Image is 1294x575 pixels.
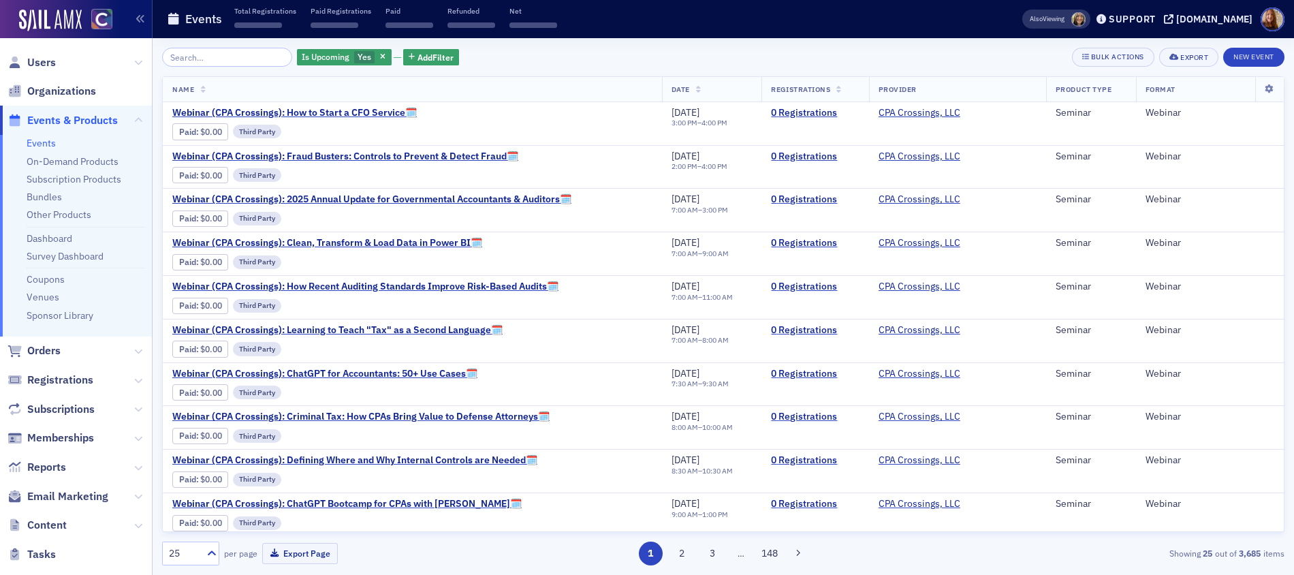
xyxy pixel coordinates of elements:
[27,489,108,504] span: Email Marketing
[1030,14,1064,24] span: Viewing
[1146,324,1274,337] div: Webinar
[1056,368,1126,380] div: Seminar
[771,411,859,423] a: 0 Registrations
[172,237,482,249] span: Webinar (CPA Crossings): Clean, Transform & Load Data in Power BI🗓️
[200,344,222,354] span: $0.00
[879,107,964,119] span: CPA Crossings, LLC
[1146,368,1274,380] div: Webinar
[185,11,222,27] h1: Events
[1030,14,1043,23] div: Also
[1056,84,1111,94] span: Product Type
[179,344,196,354] a: Paid
[172,123,228,140] div: Paid: 0 - $0
[1146,151,1274,163] div: Webinar
[1146,237,1274,249] div: Webinar
[200,388,222,398] span: $0.00
[509,22,557,28] span: ‌
[162,48,292,67] input: Search…
[172,515,228,531] div: Paid: 0 - $0
[771,84,830,94] span: Registrations
[179,300,200,311] span: :
[879,368,960,380] a: CPA Crossings, LLC
[27,250,104,262] a: Survey Dashboard
[27,373,93,388] span: Registrations
[172,471,228,488] div: Paid: 0 - $0
[172,254,228,270] div: Paid: 0 - $0
[179,257,196,267] a: Paid
[771,324,859,337] a: 0 Registrations
[1056,498,1126,510] div: Seminar
[7,489,108,504] a: Email Marketing
[200,127,222,137] span: $0.00
[1056,193,1126,206] div: Seminar
[672,367,699,379] span: [DATE]
[672,150,699,162] span: [DATE]
[447,22,495,28] span: ‌
[672,466,698,476] time: 8:30 AM
[879,454,964,467] span: CPA Crossings, LLC
[1056,237,1126,249] div: Seminar
[672,324,699,336] span: [DATE]
[172,324,503,337] span: Webinar (CPA Crossings): Learning to Teach "Tax" as a Second Language🗓️
[179,474,200,484] span: :
[179,257,200,267] span: :
[200,213,222,223] span: $0.00
[200,431,222,441] span: $0.00
[224,547,257,559] label: per page
[172,454,537,467] span: Webinar (CPA Crossings): Defining Where and Why Internal Controls are Needed🗓️
[27,173,121,185] a: Subscription Products
[672,510,728,519] div: –
[672,161,697,171] time: 2:00 PM
[672,280,699,292] span: [DATE]
[27,309,93,322] a: Sponsor Library
[7,343,61,358] a: Orders
[200,170,222,181] span: $0.00
[179,388,200,398] span: :
[1146,107,1274,119] div: Webinar
[702,205,728,215] time: 3:00 PM
[27,155,119,168] a: On-Demand Products
[879,498,960,510] a: CPA Crossings, LLC
[7,460,66,475] a: Reports
[1180,54,1208,61] div: Export
[1071,12,1086,27] span: Lauren Standiford
[19,10,82,31] img: SailAMX
[27,208,91,221] a: Other Products
[1056,411,1126,423] div: Seminar
[172,384,228,401] div: Paid: 0 - $0
[7,113,118,128] a: Events & Products
[358,51,371,62] span: Yes
[233,299,281,313] div: Third Party
[672,410,699,422] span: [DATE]
[879,193,960,206] a: CPA Crossings, LLC
[27,273,65,285] a: Coupons
[179,518,200,528] span: :
[879,107,960,119] a: CPA Crossings, LLC
[172,411,550,423] span: Webinar (CPA Crossings): Criminal Tax: How CPAs Bring Value to Defense Attorneys🗓️
[879,411,960,423] a: CPA Crossings, LLC
[447,6,495,16] p: Refunded
[672,293,733,302] div: –
[233,212,281,226] div: Third Party
[172,368,477,380] a: Webinar (CPA Crossings): ChatGPT for Accountants: 50+ Use Cases🗓️
[758,542,782,565] button: 148
[672,118,697,127] time: 3:00 PM
[233,429,281,443] div: Third Party
[27,343,61,358] span: Orders
[179,127,200,137] span: :
[672,497,699,510] span: [DATE]
[27,431,94,446] span: Memberships
[1091,53,1144,61] div: Bulk Actions
[385,22,433,28] span: ‌
[233,386,281,399] div: Third Party
[200,257,222,267] span: $0.00
[179,127,196,137] a: Paid
[234,22,282,28] span: ‌
[27,291,59,303] a: Venues
[169,546,199,561] div: 25
[701,118,727,127] time: 4:00 PM
[672,454,699,466] span: [DATE]
[672,206,728,215] div: –
[672,423,733,432] div: –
